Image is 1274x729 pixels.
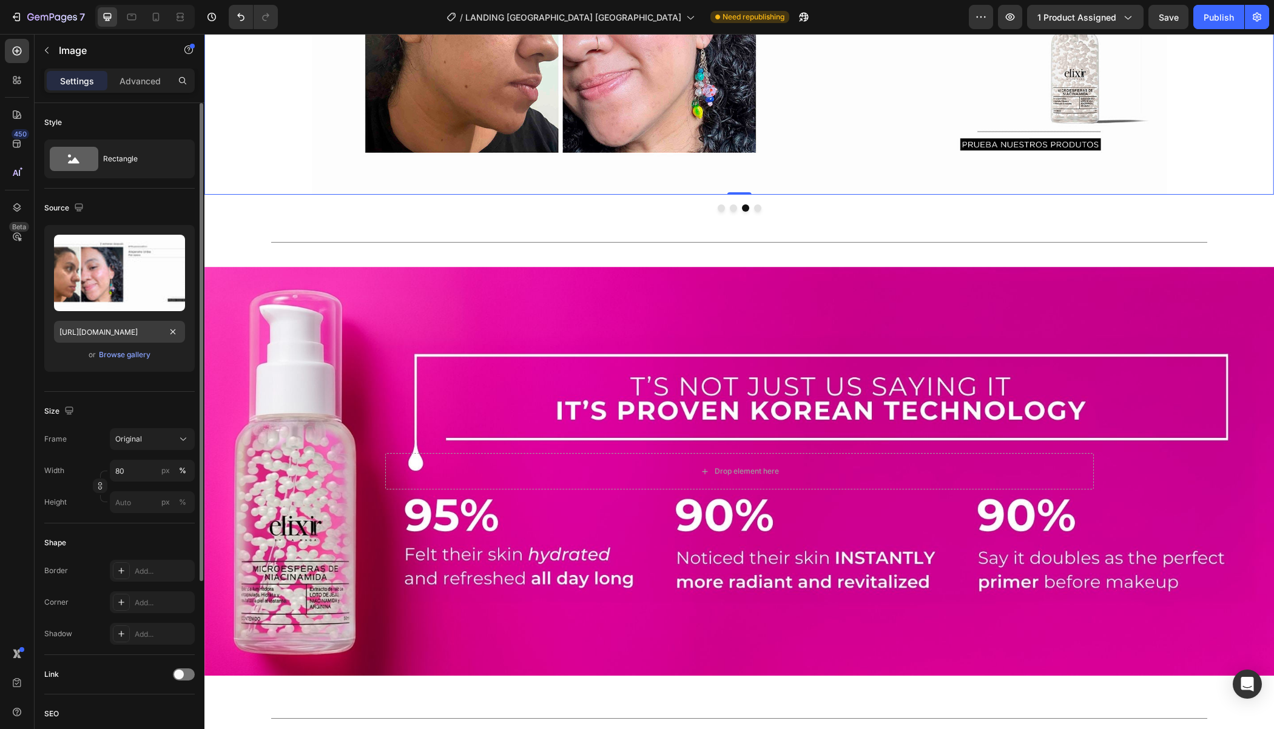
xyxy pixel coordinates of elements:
[103,145,177,173] div: Rectangle
[44,403,76,420] div: Size
[460,11,463,24] span: /
[44,597,69,608] div: Corner
[513,170,521,178] button: Dot
[135,597,192,608] div: Add...
[44,497,67,508] label: Height
[1233,670,1262,699] div: Open Intercom Messenger
[59,43,162,58] p: Image
[44,117,62,128] div: Style
[204,34,1274,729] iframe: Design area
[229,5,278,29] div: Undo/Redo
[135,629,192,640] div: Add...
[120,75,161,87] p: Advanced
[161,465,170,476] div: px
[99,349,150,360] div: Browse gallery
[1037,11,1116,24] span: 1 product assigned
[1148,5,1188,29] button: Save
[110,491,195,513] input: px%
[44,465,64,476] label: Width
[175,495,190,509] button: px
[158,495,173,509] button: %
[510,432,575,442] div: Drop element here
[54,321,185,343] input: https://example.com/image.jpg
[44,628,72,639] div: Shadow
[550,170,557,178] button: Dot
[1204,11,1234,24] div: Publish
[12,129,29,139] div: 450
[44,565,68,576] div: Border
[1027,5,1144,29] button: 1 product assigned
[115,434,142,445] span: Original
[465,11,681,24] span: LANDING [GEOGRAPHIC_DATA] [GEOGRAPHIC_DATA]
[1193,5,1244,29] button: Publish
[110,460,195,482] input: px%
[538,170,545,178] button: Dot
[161,497,170,508] div: px
[158,463,173,478] button: %
[110,428,195,450] button: Original
[89,348,96,362] span: or
[179,497,186,508] div: %
[79,10,85,24] p: 7
[1159,12,1179,22] span: Save
[9,222,29,232] div: Beta
[525,170,533,178] button: Dot
[44,708,59,719] div: SEO
[54,235,185,311] img: preview-image
[44,669,59,680] div: Link
[98,349,151,361] button: Browse gallery
[723,12,784,22] span: Need republishing
[5,5,90,29] button: 7
[175,463,190,478] button: px
[179,465,186,476] div: %
[44,200,86,217] div: Source
[60,75,94,87] p: Settings
[44,537,66,548] div: Shape
[44,434,67,445] label: Frame
[135,566,192,577] div: Add...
